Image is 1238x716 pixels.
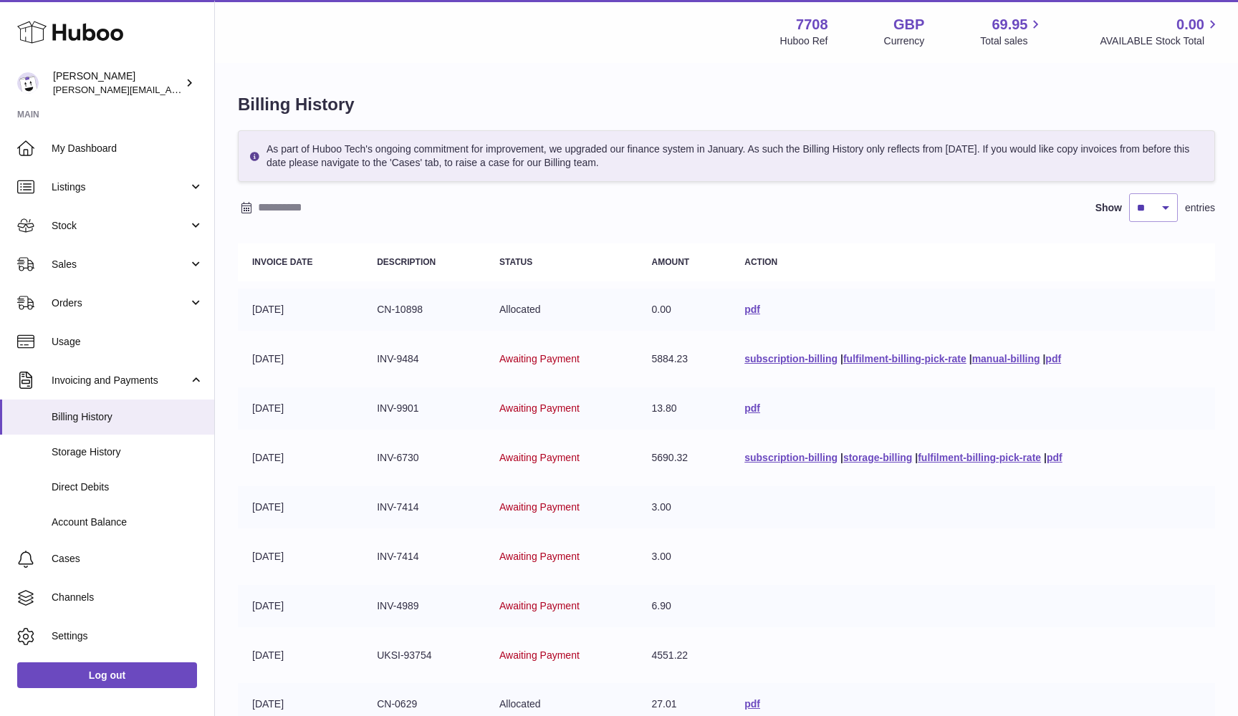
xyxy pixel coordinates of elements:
[238,536,363,578] td: [DATE]
[238,437,363,479] td: [DATE]
[499,649,580,661] span: Awaiting Payment
[744,304,760,315] a: pdf
[53,84,287,95] span: [PERSON_NAME][EMAIL_ADDRESS][DOMAIN_NAME]
[638,387,731,430] td: 13.80
[52,552,203,566] span: Cases
[1044,452,1047,463] span: |
[377,257,436,267] strong: Description
[843,452,912,463] a: storage-billing
[843,353,966,364] a: fulfilment-billing-pick-rate
[238,585,363,627] td: [DATE]
[744,452,838,463] a: subscription-billing
[638,634,731,677] td: 4551.22
[52,258,188,271] span: Sales
[744,698,760,710] a: pdf
[840,353,843,364] span: |
[52,410,203,424] span: Billing History
[238,387,363,430] td: [DATE]
[1100,15,1221,48] a: 0.00 AVAILABLE Stock Total
[499,698,541,710] span: Allocated
[980,34,1044,48] span: Total sales
[52,296,188,310] span: Orders
[744,402,760,414] a: pdf
[918,452,1041,463] a: fulfilment-billing-pick-rate
[652,257,690,267] strong: Amount
[1176,15,1204,34] span: 0.00
[1042,353,1045,364] span: |
[363,338,485,380] td: INV-9484
[744,353,838,364] a: subscription-billing
[52,180,188,194] span: Listings
[52,219,188,233] span: Stock
[363,486,485,528] td: INV-7414
[238,634,363,677] td: [DATE]
[499,501,580,513] span: Awaiting Payment
[796,15,828,34] strong: 7708
[1185,201,1215,215] span: entries
[17,72,39,94] img: victor@erbology.co
[972,353,1040,364] a: manual-billing
[1100,34,1221,48] span: AVAILABLE Stock Total
[52,335,203,349] span: Usage
[499,257,532,267] strong: Status
[780,34,828,48] div: Huboo Ref
[1045,353,1061,364] a: pdf
[238,130,1215,182] div: As part of Huboo Tech's ongoing commitment for improvement, we upgraded our finance system in Jan...
[238,338,363,380] td: [DATE]
[252,257,312,267] strong: Invoice Date
[638,585,731,627] td: 6.90
[52,629,203,643] span: Settings
[52,374,188,387] span: Invoicing and Payments
[969,353,972,364] span: |
[363,585,485,627] td: INV-4989
[52,591,203,604] span: Channels
[52,480,203,494] span: Direct Debits
[53,69,182,97] div: [PERSON_NAME]
[363,289,485,331] td: CN-10898
[638,536,731,578] td: 3.00
[499,452,580,463] span: Awaiting Payment
[638,338,731,380] td: 5884.23
[52,516,203,529] span: Account Balance
[363,437,485,479] td: INV-6730
[363,536,485,578] td: INV-7414
[980,15,1044,48] a: 69.95 Total sales
[499,304,541,315] span: Allocated
[363,387,485,430] td: INV-9901
[238,93,1215,116] h1: Billing History
[499,353,580,364] span: Awaiting Payment
[52,142,203,155] span: My Dashboard
[992,15,1027,34] span: 69.95
[499,551,580,562] span: Awaiting Payment
[499,402,580,414] span: Awaiting Payment
[238,486,363,528] td: [DATE]
[1047,452,1062,463] a: pdf
[17,662,197,688] a: Log out
[840,452,843,463] span: |
[884,34,925,48] div: Currency
[499,600,580,611] span: Awaiting Payment
[638,437,731,479] td: 5690.32
[744,257,777,267] strong: Action
[238,289,363,331] td: [DATE]
[1095,201,1122,215] label: Show
[638,486,731,528] td: 3.00
[915,452,918,463] span: |
[363,634,485,677] td: UKSI-93754
[638,289,731,331] td: 0.00
[893,15,924,34] strong: GBP
[52,445,203,459] span: Storage History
